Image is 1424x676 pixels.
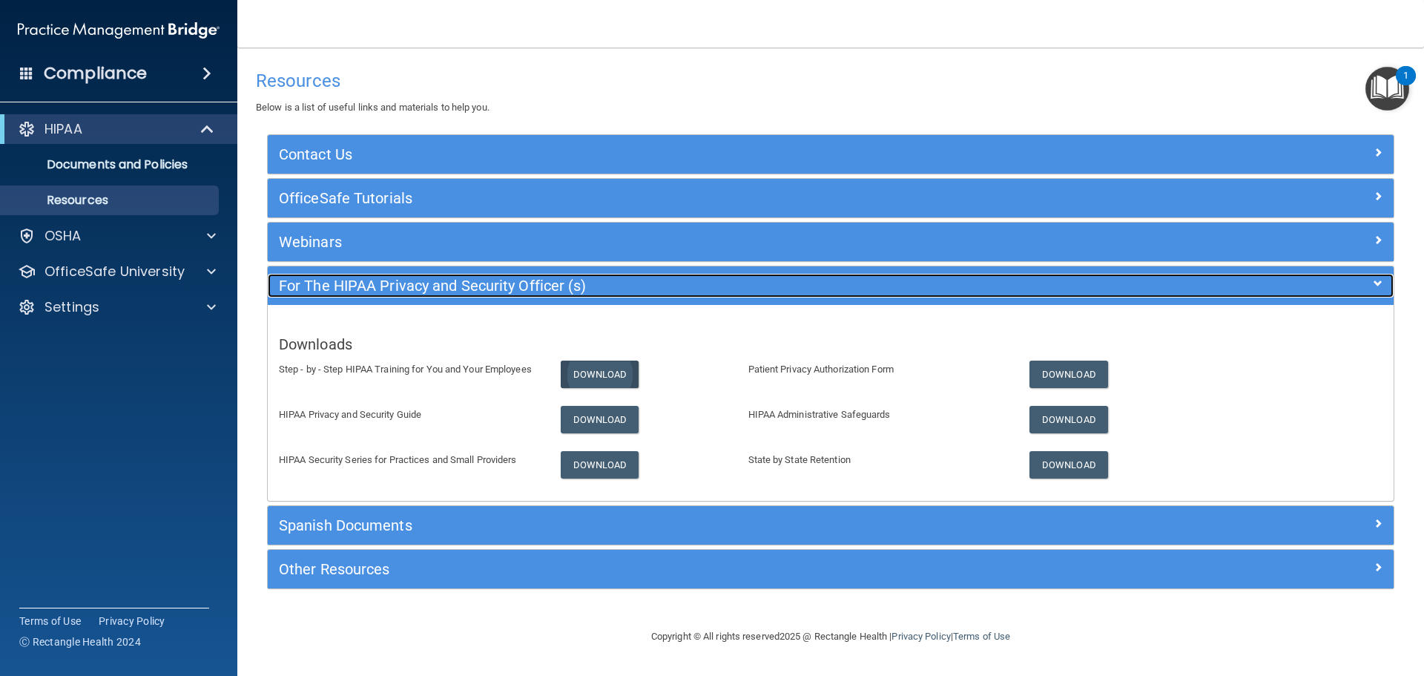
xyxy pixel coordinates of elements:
a: Other Resources [279,557,1382,581]
a: Terms of Use [19,614,81,629]
a: Download [1029,406,1108,433]
h5: Webinars [279,234,1101,250]
a: OfficeSafe University [18,263,216,280]
p: Documents and Policies [10,157,212,172]
a: HIPAA [18,120,215,138]
a: Webinars [279,230,1382,254]
a: Download [561,361,639,388]
a: Privacy Policy [891,631,950,642]
p: OSHA [44,227,82,245]
p: Settings [44,298,99,316]
p: HIPAA Privacy and Security Guide [279,406,538,424]
p: HIPAA [44,120,82,138]
h4: Compliance [44,63,147,84]
a: Privacy Policy [99,614,165,629]
p: State by State Retention [748,451,1008,469]
a: For The HIPAA Privacy and Security Officer (s) [279,274,1382,298]
p: HIPAA Administrative Safeguards [748,406,1008,424]
button: Open Resource Center, 1 new notification [1365,67,1409,111]
div: Copyright © All rights reserved 2025 @ Rectangle Health | | [560,613,1101,660]
a: Settings [18,298,216,316]
h5: Downloads [279,336,1382,352]
p: HIPAA Security Series for Practices and Small Providers [279,451,538,469]
a: Spanish Documents [279,513,1382,537]
img: PMB logo [18,16,220,45]
div: 1 [1403,76,1408,95]
a: Terms of Use [953,631,1010,642]
h4: Resources [256,71,1405,91]
h5: For The HIPAA Privacy and Security Officer (s) [279,278,1101,294]
a: Download [1029,451,1108,479]
a: Contact Us [279,142,1382,166]
h5: Contact Us [279,146,1101,163]
a: Download [1029,361,1108,388]
p: Resources [10,193,212,208]
span: Below is a list of useful links and materials to help you. [256,102,489,113]
iframe: Drift Widget Chat Controller [1167,571,1406,630]
h5: Other Resources [279,561,1101,577]
span: Ⓒ Rectangle Health 2024 [19,634,141,649]
p: Step - by - Step HIPAA Training for You and Your Employees [279,361,538,378]
h5: OfficeSafe Tutorials [279,190,1101,206]
a: Download [561,406,639,433]
a: OfficeSafe Tutorials [279,186,1382,210]
a: Download [561,451,639,479]
p: OfficeSafe University [44,263,185,280]
p: Patient Privacy Authorization Form [748,361,1008,378]
a: OSHA [18,227,216,245]
h5: Spanish Documents [279,517,1101,534]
